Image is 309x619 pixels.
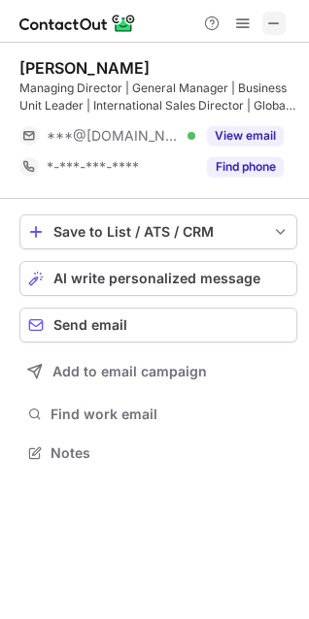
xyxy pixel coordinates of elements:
[51,444,290,462] span: Notes
[19,214,297,249] button: save-profile-one-click
[207,157,284,177] button: Reveal Button
[19,12,136,35] img: ContactOut v5.3.10
[19,80,297,114] div: Managing Director | General Manager | Business Unit Leader | International Sales Director | Globa...
[19,261,297,296] button: AI write personalized message
[19,401,297,428] button: Find work email
[53,317,127,333] span: Send email
[47,127,181,145] span: ***@[DOMAIN_NAME]
[53,224,263,240] div: Save to List / ATS / CRM
[19,440,297,467] button: Notes
[51,406,290,423] span: Find work email
[19,58,150,78] div: [PERSON_NAME]
[19,308,297,342] button: Send email
[53,271,260,286] span: AI write personalized message
[19,354,297,389] button: Add to email campaign
[207,126,284,146] button: Reveal Button
[52,364,207,379] span: Add to email campaign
